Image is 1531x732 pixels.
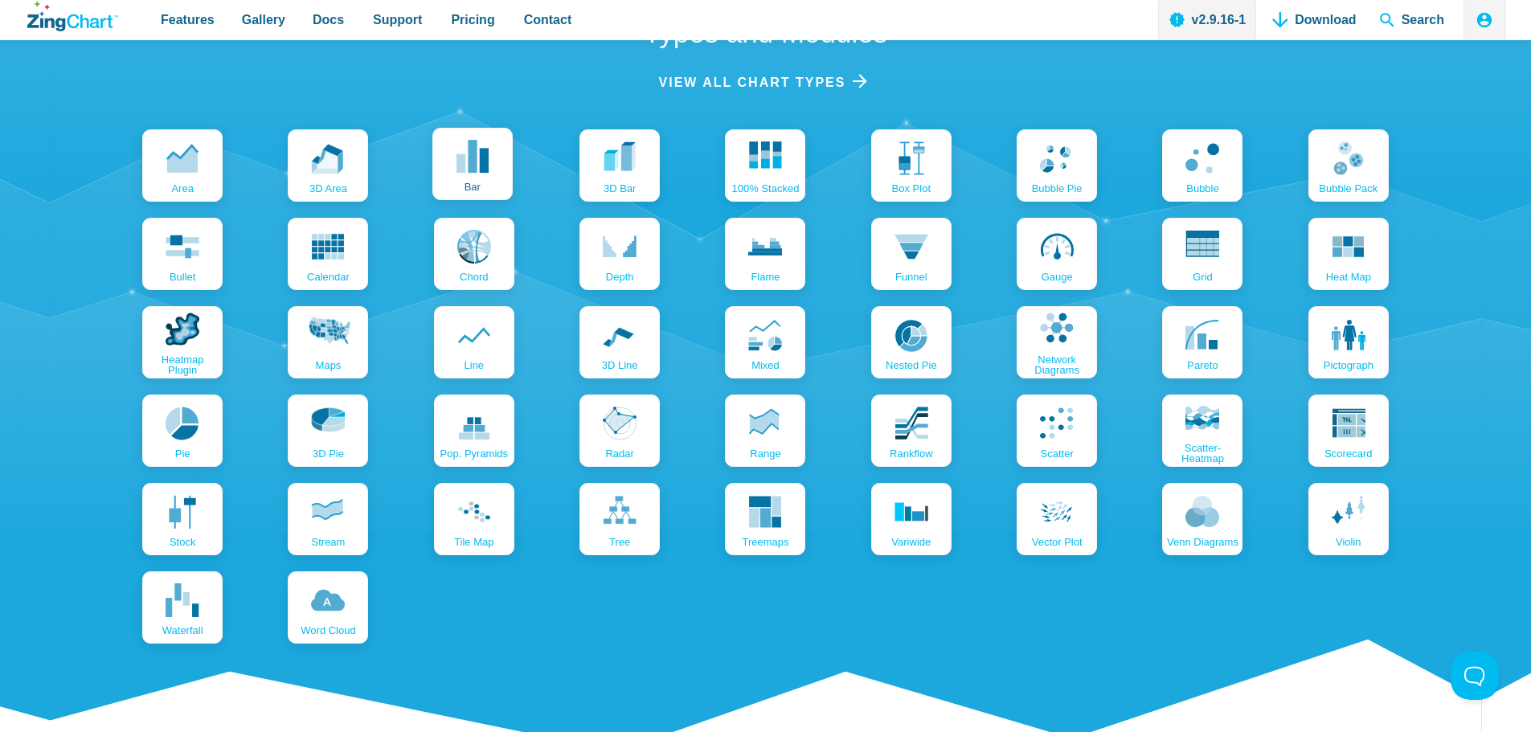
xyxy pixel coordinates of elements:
span: Gallery [242,9,285,31]
a: range [725,395,805,467]
iframe: Toggle Customer Support [1451,652,1499,700]
a: tree [579,483,660,555]
a: bullet [142,218,223,290]
span: pie [175,448,190,459]
span: Pricing [451,9,494,31]
span: Heatmap Plugin [146,354,219,375]
span: Contact [524,9,572,31]
span: area [171,183,193,194]
a: treemaps [725,483,805,555]
span: pop. pyramids [440,448,509,459]
span: stock [170,537,196,547]
span: maps [316,360,342,370]
span: rankflow [890,448,932,459]
a: stream [288,483,368,555]
span: 100% Stacked [732,183,800,194]
span: bullet [170,272,196,282]
a: variwide [871,483,952,555]
a: stock [142,483,223,555]
span: box plot [892,183,931,194]
a: maps [288,306,368,378]
a: bubble [1162,129,1242,202]
a: rankflow [871,395,952,467]
a: radar [579,395,660,467]
span: depth [606,272,634,282]
a: pictograph [1308,306,1389,378]
span: View all chart Types [659,72,846,93]
span: bar [465,182,481,192]
span: pareto [1187,360,1218,370]
a: bar [432,128,513,200]
span: violin [1336,537,1361,547]
a: Heatmap Plugin [142,306,223,378]
a: flame [725,218,805,290]
span: waterfall [162,625,203,636]
a: area [142,129,223,202]
a: 3D bar [579,129,660,202]
span: venn diagrams [1167,537,1238,547]
a: chord [434,218,514,290]
a: mixed [725,306,805,378]
a: Heat map [1308,218,1389,290]
span: 3D area [309,183,347,194]
a: vector plot [1017,483,1097,555]
a: box plot [871,129,952,202]
span: Features [161,9,215,31]
span: calendar [307,272,350,282]
span: 3D line [602,360,638,370]
span: stream [312,537,346,547]
span: 3D bar [604,183,636,194]
a: 100% Stacked [725,129,805,202]
span: treemaps [742,537,788,547]
span: nested pie [886,360,937,370]
a: bubble pie [1017,129,1097,202]
span: line [465,360,485,370]
a: funnel [871,218,952,290]
a: waterfall [142,571,223,644]
a: 3D line [579,306,660,378]
span: vector plot [1032,537,1083,547]
a: ZingChart Logo. Click to return to the homepage [27,2,118,31]
span: funnel [895,272,927,282]
a: scorecard [1308,395,1389,467]
span: Heat map [1326,272,1371,282]
a: scatter-heatmap [1162,395,1242,467]
a: pie [142,395,223,467]
a: View all chart Types [659,72,873,93]
a: grid [1162,218,1242,290]
span: radar [605,448,633,459]
span: pictograph [1324,360,1373,370]
a: gauge [1017,218,1097,290]
span: Network Diagrams [1021,354,1093,375]
span: chord [460,272,488,282]
a: line [434,306,514,378]
span: flame [751,272,780,282]
span: grid [1193,272,1213,282]
a: pop. pyramids [434,395,514,467]
a: 3D area [288,129,368,202]
span: scatter-heatmap [1166,443,1238,464]
a: 3D pie [288,395,368,467]
span: word cloud [301,625,355,636]
a: calendar [288,218,368,290]
span: mixed [751,360,780,370]
span: bubble pie [1032,183,1083,194]
a: depth [579,218,660,290]
span: bubble [1186,183,1218,194]
a: pareto [1162,306,1242,378]
a: scatter [1017,395,1097,467]
span: range [750,448,780,459]
span: scatter [1041,448,1074,459]
a: tile map [434,483,514,555]
span: Support [373,9,422,31]
span: 3D pie [313,448,344,459]
span: variwide [891,537,931,547]
span: scorecard [1324,448,1372,459]
a: violin [1308,483,1389,555]
a: nested pie [871,306,952,378]
a: word cloud [288,571,368,644]
a: bubble pack [1308,129,1389,202]
a: venn diagrams [1162,483,1242,555]
a: Network Diagrams [1017,306,1097,378]
span: tree [609,537,630,547]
